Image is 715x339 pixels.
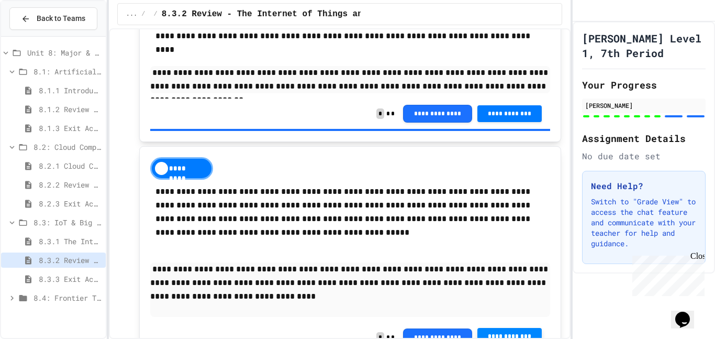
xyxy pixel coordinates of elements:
span: 8.3.2 Review - The Internet of Things and Big Data [162,8,413,20]
span: 8.1.1 Introduction to Artificial Intelligence [39,85,102,96]
h2: Assignment Details [582,131,706,146]
span: / [141,10,145,18]
span: 8.3.3 Exit Activity - IoT Data Detective Challenge [39,274,102,285]
h1: [PERSON_NAME] Level 1, 7th Period [582,31,706,60]
span: 8.3.1 The Internet of Things and Big Data: Our Connected Digital World [39,236,102,247]
p: Switch to "Grade View" to access the chat feature and communicate with your teacher for help and ... [591,196,697,249]
span: Unit 8: Major & Emerging Technologies [27,47,102,58]
span: 8.1: Artificial Intelligence Basics [33,66,102,77]
span: 8.1.2 Review - Introduction to Artificial Intelligence [39,104,102,115]
iframe: chat widget [671,297,705,329]
div: Chat with us now!Close [4,4,72,67]
div: No due date set [582,150,706,162]
iframe: chat widget [628,251,705,296]
span: 8.4: Frontier Tech Spotlight [33,292,102,303]
span: 8.1.3 Exit Activity - AI Detective [39,123,102,134]
span: 8.2.3 Exit Activity - Cloud Service Detective [39,198,102,209]
div: [PERSON_NAME] [585,101,702,110]
h3: Need Help? [591,180,697,192]
span: / [154,10,158,18]
span: 8.2.2 Review - Cloud Computing [39,179,102,190]
span: 8.3: IoT & Big Data [33,217,102,228]
span: Back to Teams [37,13,85,24]
span: 8.2: Cloud Computing [33,141,102,152]
span: 8.3.2 Review - The Internet of Things and Big Data [39,255,102,266]
span: ... [126,10,138,18]
span: 8.2.1 Cloud Computing: Transforming the Digital World [39,160,102,171]
h2: Your Progress [582,78,706,92]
